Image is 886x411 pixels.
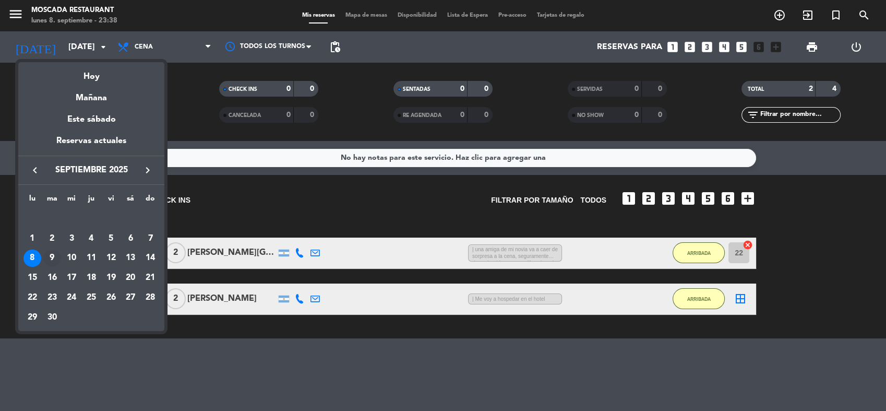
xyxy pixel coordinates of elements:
td: 1 de septiembre de 2025 [22,229,42,249]
button: keyboard_arrow_left [26,163,44,177]
div: 3 [63,230,80,248]
div: 27 [122,289,139,307]
td: 10 de septiembre de 2025 [62,249,81,268]
div: 5 [102,230,120,248]
i: keyboard_arrow_left [29,164,41,177]
td: 17 de septiembre de 2025 [62,268,81,288]
td: 6 de septiembre de 2025 [121,229,141,249]
th: miércoles [62,193,81,209]
td: 9 de septiembre de 2025 [42,249,62,268]
td: 25 de septiembre de 2025 [81,288,101,308]
th: jueves [81,193,101,209]
div: 18 [82,269,100,287]
td: 8 de septiembre de 2025 [22,249,42,268]
div: 13 [122,250,139,267]
div: 24 [63,289,80,307]
th: martes [42,193,62,209]
div: 8 [23,250,41,267]
td: 2 de septiembre de 2025 [42,229,62,249]
th: domingo [140,193,160,209]
td: 26 de septiembre de 2025 [101,288,121,308]
td: 5 de septiembre de 2025 [101,229,121,249]
div: 1 [23,230,41,248]
div: 26 [102,289,120,307]
div: 21 [141,269,159,287]
td: 21 de septiembre de 2025 [140,268,160,288]
div: 25 [82,289,100,307]
div: 15 [23,269,41,287]
th: sábado [121,193,141,209]
div: 30 [43,309,61,326]
td: 7 de septiembre de 2025 [140,229,160,249]
div: 19 [102,269,120,287]
td: 15 de septiembre de 2025 [22,268,42,288]
div: 6 [122,230,139,248]
div: Este sábado [18,105,164,134]
div: 2 [43,230,61,248]
td: 13 de septiembre de 2025 [121,249,141,268]
div: 11 [82,250,100,267]
div: 7 [141,230,159,248]
td: 29 de septiembre de 2025 [22,308,42,327]
td: 28 de septiembre de 2025 [140,288,160,308]
div: 28 [141,289,159,307]
div: 23 [43,289,61,307]
div: 29 [23,309,41,326]
div: Mañana [18,84,164,105]
td: 22 de septiembre de 2025 [22,288,42,308]
i: keyboard_arrow_right [141,164,154,177]
div: 4 [82,230,100,248]
div: 16 [43,269,61,287]
td: 16 de septiembre de 2025 [42,268,62,288]
th: lunes [22,193,42,209]
td: 30 de septiembre de 2025 [42,308,62,327]
td: 27 de septiembre de 2025 [121,288,141,308]
div: 10 [63,250,80,267]
span: septiembre 2025 [44,163,138,177]
div: 14 [141,250,159,267]
div: Hoy [18,62,164,84]
th: viernes [101,193,121,209]
td: 11 de septiembre de 2025 [81,249,101,268]
td: 19 de septiembre de 2025 [101,268,121,288]
div: 9 [43,250,61,267]
div: 12 [102,250,120,267]
td: 20 de septiembre de 2025 [121,268,141,288]
div: 17 [63,269,80,287]
td: 3 de septiembre de 2025 [62,229,81,249]
td: 18 de septiembre de 2025 [81,268,101,288]
td: 14 de septiembre de 2025 [140,249,160,268]
td: 12 de septiembre de 2025 [101,249,121,268]
td: SEP. [22,209,160,229]
div: 22 [23,289,41,307]
div: 20 [122,269,139,287]
button: keyboard_arrow_right [138,163,157,177]
td: 4 de septiembre de 2025 [81,229,101,249]
td: 24 de septiembre de 2025 [62,288,81,308]
div: Reservas actuales [18,134,164,156]
td: 23 de septiembre de 2025 [42,288,62,308]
